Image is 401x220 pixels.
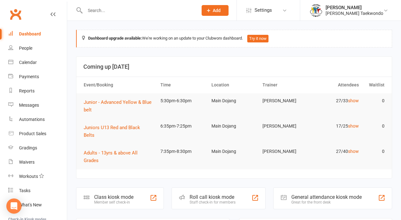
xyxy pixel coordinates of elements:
div: [PERSON_NAME] [326,5,383,10]
td: Main Dojang [209,93,260,108]
a: Tasks [8,184,67,198]
div: Automations [19,117,45,122]
div: Staff check-in for members [190,200,236,204]
a: Messages [8,98,67,112]
span: Settings [255,3,272,17]
a: show [348,98,359,103]
span: Adults - 13yrs & above All Grades [84,150,138,163]
td: 7:35pm-8:30pm [158,144,209,159]
td: 5:30pm-6:30pm [158,93,209,108]
th: Event/Booking [81,77,158,93]
td: 0 [362,144,387,159]
button: Add [202,5,229,16]
div: We're working on an update to your Clubworx dashboard. [76,30,392,47]
a: Gradings [8,141,67,155]
td: [PERSON_NAME] [260,144,311,159]
button: Try it now [247,35,268,42]
td: [PERSON_NAME] [260,93,311,108]
td: 27/33 [311,93,362,108]
div: Roll call kiosk mode [190,194,236,200]
a: Workouts [8,169,67,184]
a: show [348,149,359,154]
th: Attendees [311,77,362,93]
td: 27/40 [311,144,362,159]
a: Waivers [8,155,67,169]
a: Clubworx [8,6,23,22]
th: Location [209,77,260,93]
td: 0 [362,93,387,108]
div: Dashboard [19,31,41,36]
a: Product Sales [8,127,67,141]
th: Waitlist [362,77,387,93]
div: Class kiosk mode [94,194,133,200]
div: Workouts [19,174,38,179]
span: Juniors U13 Red and Black Belts [84,125,140,138]
strong: Dashboard upgrade available: [88,36,142,41]
div: Waivers [19,160,35,165]
img: thumb_image1638236014.png [310,4,322,17]
a: show [348,123,359,129]
div: What's New [19,202,42,207]
div: People [19,46,32,51]
th: Time [158,77,209,93]
div: Tasks [19,188,30,193]
button: Junior - Advanced Yellow & Blue belt [84,98,155,114]
div: Gradings [19,145,37,150]
a: What's New [8,198,67,212]
td: 6:35pm-7:25pm [158,119,209,134]
div: Payments [19,74,39,79]
a: Payments [8,70,67,84]
td: [PERSON_NAME] [260,119,311,134]
a: People [8,41,67,55]
button: Adults - 13yrs & above All Grades [84,149,155,164]
th: Trainer [260,77,311,93]
a: Automations [8,112,67,127]
a: Dashboard [8,27,67,41]
td: 17/25 [311,119,362,134]
div: [PERSON_NAME] Taekwondo [326,10,383,16]
span: Junior - Advanced Yellow & Blue belt [84,99,152,113]
span: Add [213,8,221,13]
td: 0 [362,119,387,134]
a: Reports [8,84,67,98]
input: Search... [83,6,193,15]
div: Calendar [19,60,37,65]
button: Juniors U13 Red and Black Belts [84,124,155,139]
div: General attendance kiosk mode [291,194,362,200]
td: Main Dojang [209,144,260,159]
div: Product Sales [19,131,46,136]
td: Main Dojang [209,119,260,134]
div: Member self check-in [94,200,133,204]
div: Open Intercom Messenger [6,198,22,214]
a: Calendar [8,55,67,70]
h3: Coming up [DATE] [83,64,385,70]
div: Reports [19,88,35,93]
div: Messages [19,103,39,108]
div: Great for the front desk [291,200,362,204]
